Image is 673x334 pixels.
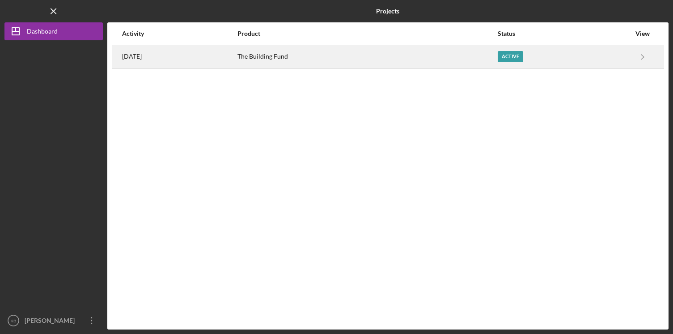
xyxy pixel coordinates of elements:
[498,30,631,37] div: Status
[237,46,497,68] div: The Building Fund
[631,30,654,37] div: View
[11,318,17,323] text: KB
[22,312,80,332] div: [PERSON_NAME]
[27,22,58,43] div: Dashboard
[237,30,497,37] div: Product
[122,53,142,60] time: 2025-08-27 02:22
[4,22,103,40] button: Dashboard
[4,312,103,330] button: KB[PERSON_NAME]
[122,30,237,37] div: Activity
[498,51,523,62] div: Active
[376,8,399,15] b: Projects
